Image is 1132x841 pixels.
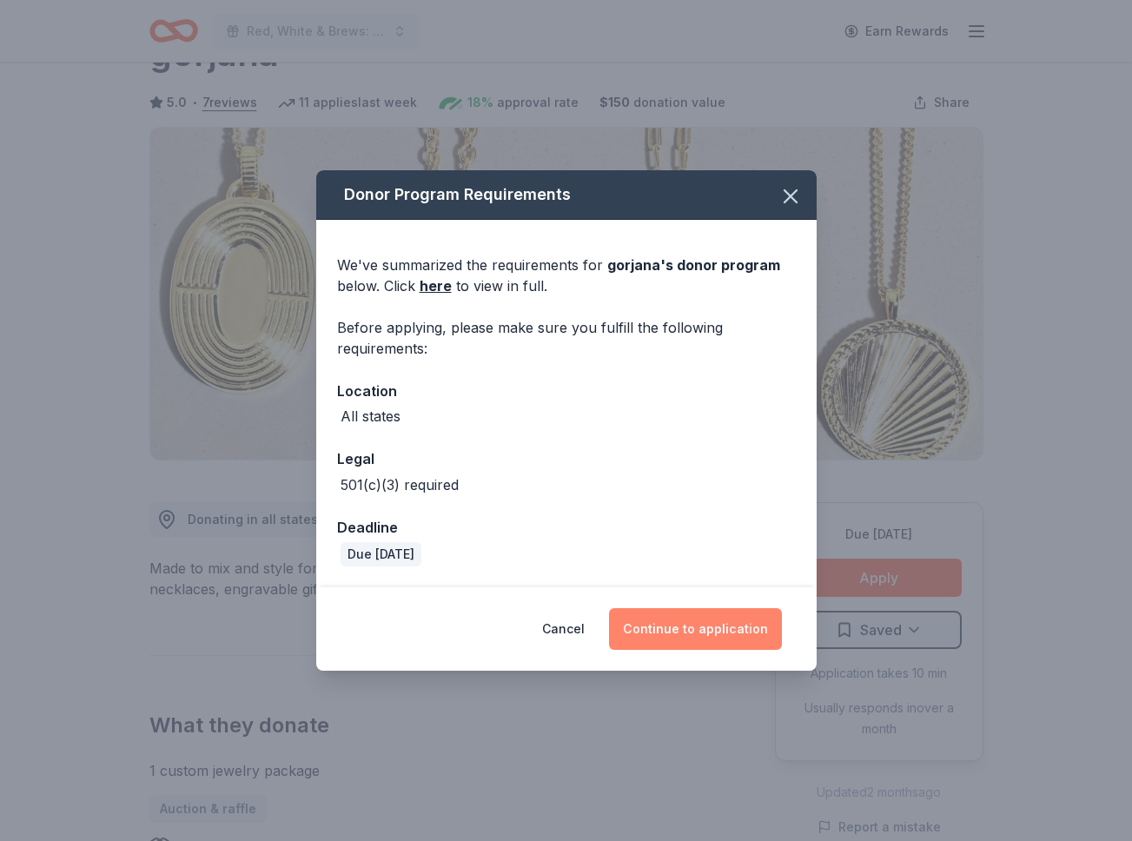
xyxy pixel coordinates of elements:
a: here [420,275,452,296]
div: Deadline [337,516,796,539]
div: Due [DATE] [341,542,421,566]
button: Continue to application [609,608,782,650]
div: Legal [337,447,796,470]
div: All states [341,406,401,427]
div: Location [337,380,796,402]
div: Donor Program Requirements [316,170,817,220]
div: 501(c)(3) required [341,474,459,495]
button: Cancel [542,608,585,650]
div: Before applying, please make sure you fulfill the following requirements: [337,317,796,359]
div: We've summarized the requirements for below. Click to view in full. [337,255,796,296]
span: gorjana 's donor program [607,256,780,274]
